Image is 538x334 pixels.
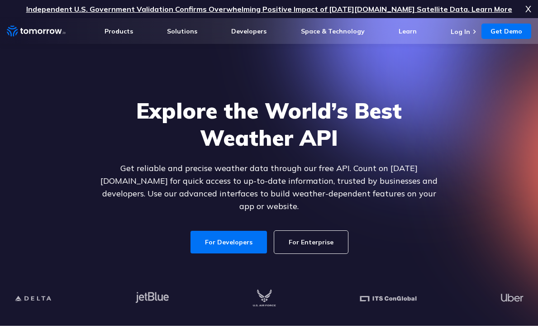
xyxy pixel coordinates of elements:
[95,162,444,213] p: Get reliable and precise weather data through our free API. Count on [DATE][DOMAIN_NAME] for quic...
[231,27,267,35] a: Developers
[105,27,133,35] a: Products
[95,97,444,151] h1: Explore the World’s Best Weather API
[451,28,470,36] a: Log In
[481,24,531,39] a: Get Demo
[301,27,365,35] a: Space & Technology
[190,231,267,253] a: For Developers
[274,231,348,253] a: For Enterprise
[167,27,197,35] a: Solutions
[7,24,66,38] a: Home link
[399,27,417,35] a: Learn
[26,5,512,14] a: Independent U.S. Government Validation Confirms Overwhelming Positive Impact of [DATE][DOMAIN_NAM...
